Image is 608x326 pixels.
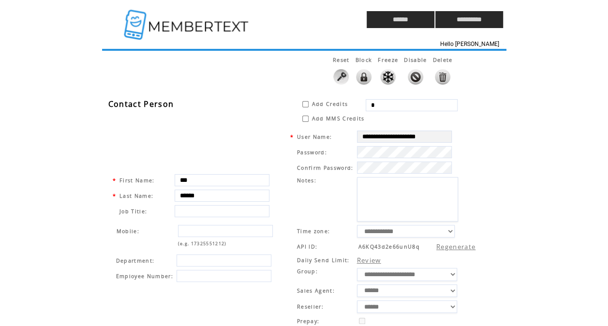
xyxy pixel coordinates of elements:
[358,243,420,250] span: A6KQ43d2e66unU8q
[333,56,350,63] span: Reset this user password
[436,242,475,251] a: Regenerate
[380,69,396,85] img: This feature will Freeze any activity. No credits, Landing Pages or Mobile Websites will work. Th...
[408,69,423,85] img: This feature will disable any activity. No credits, Landing Pages or Mobile Websites will work. T...
[116,273,173,280] span: Employee Number:
[355,56,372,63] span: This feature will lock the ability to login to the system. All activity will remain live such as ...
[312,115,365,122] span: Add MMS Credits
[435,69,450,85] img: This feature will disable any activity and delete all data without a restore option.
[312,101,348,107] span: Add Credits
[297,164,354,171] span: Confirm Password:
[440,41,499,47] span: Hello [PERSON_NAME]
[297,149,327,156] span: Password:
[357,256,381,265] a: Review
[297,268,318,275] span: Group:
[297,228,330,235] span: Time zone:
[116,257,155,264] span: Department:
[333,69,349,85] img: Click to reset this user password
[119,208,147,215] span: Job Title:
[356,69,371,85] img: This feature will lock the ability to login to the system. All activity will remain live such as ...
[297,177,316,184] span: Notes:
[297,287,335,294] span: Sales Agent:
[119,193,153,199] span: Last Name:
[378,56,398,63] span: This feature will Freeze any activity. No credits, Landing Pages or Mobile Websites will work. Th...
[297,257,350,264] span: Daily Send Limit:
[297,133,332,140] span: User Name:
[297,318,319,325] span: Prepay:
[117,228,139,235] span: Mobile:
[178,240,227,247] span: (e.g. 17325551212)
[108,99,174,109] span: Contact Person
[297,243,317,250] span: API ID:
[404,56,427,63] span: This feature will disable any activity. No credits, Landing Pages or Mobile Websites will work. T...
[119,177,155,184] span: First Name:
[433,56,453,63] span: This feature will disable any activity and delete all data without a restore option.
[297,303,324,310] span: Reseller:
